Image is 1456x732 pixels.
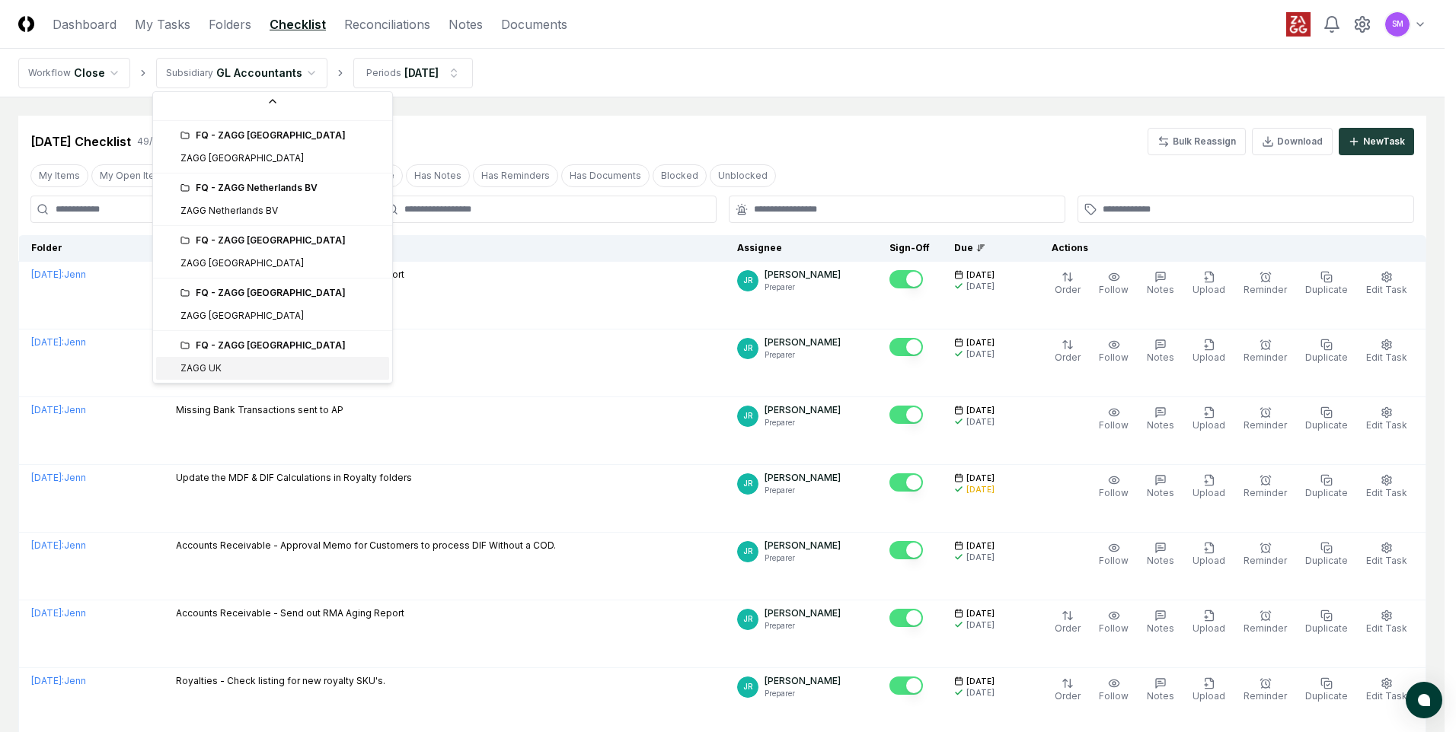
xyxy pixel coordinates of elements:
div: ZAGG [GEOGRAPHIC_DATA] [180,256,304,270]
div: ZAGG [GEOGRAPHIC_DATA] [180,309,304,323]
div: ZAGG UK [180,361,222,375]
div: ZAGG [GEOGRAPHIC_DATA] [180,151,304,165]
div: FQ - ZAGG [GEOGRAPHIC_DATA] [180,339,383,352]
div: ZAGG Netherlands BV [180,204,278,218]
div: FQ - ZAGG [GEOGRAPHIC_DATA] [180,286,383,300]
div: FQ - ZAGG Netherlands BV [180,181,383,195]
div: FQ - ZAGG [GEOGRAPHIC_DATA] [180,234,383,247]
div: FQ - ZAGG [GEOGRAPHIC_DATA] [180,129,383,142]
